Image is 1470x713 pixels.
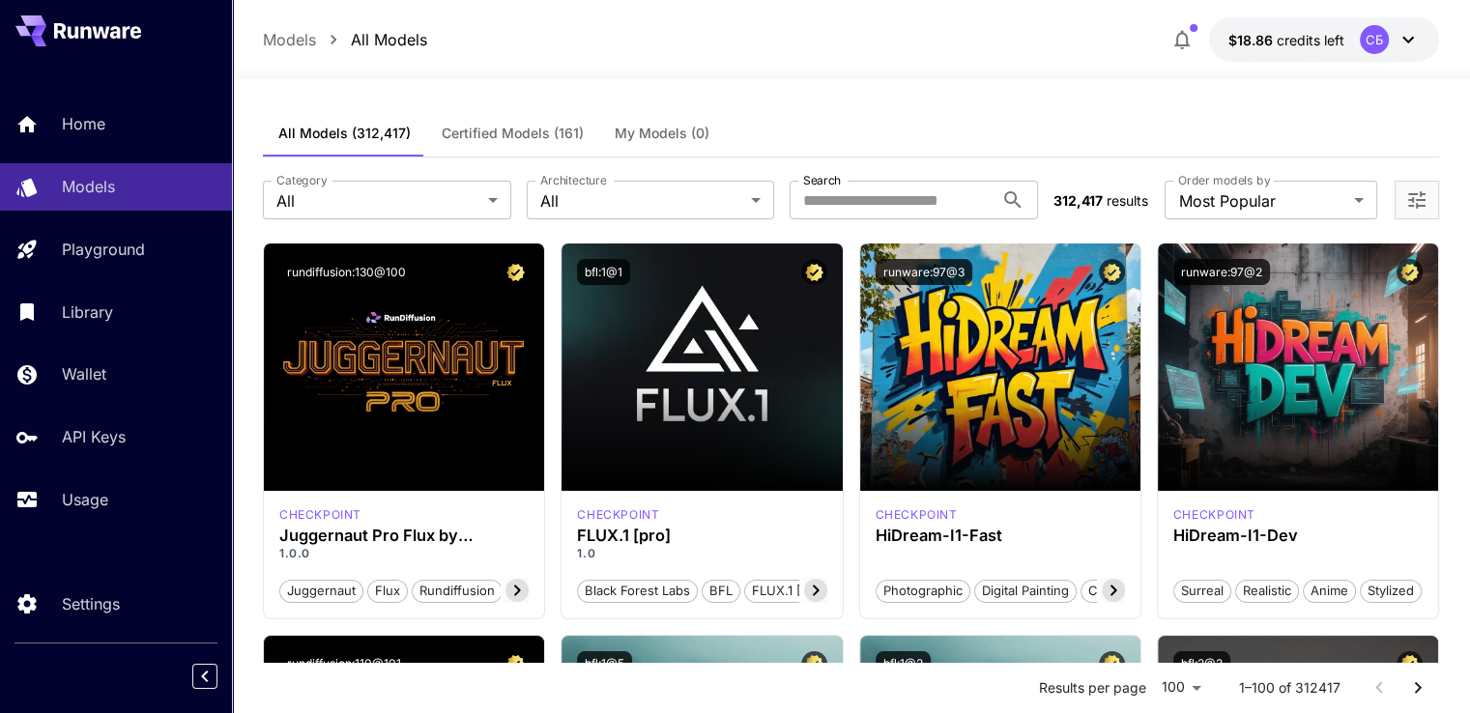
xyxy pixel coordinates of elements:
p: Usage [62,488,108,511]
span: Certified Models (161) [442,125,584,142]
button: Certified Model – Vetted for best performance and includes a commercial license. [1099,651,1125,677]
label: Order models by [1178,172,1270,188]
span: results [1107,192,1148,209]
p: 1–100 of 312417 [1239,678,1340,698]
button: $18.85788СБ [1209,17,1439,62]
div: $18.85788 [1228,30,1344,50]
label: Search [803,172,841,188]
button: Cinematic [1081,578,1155,603]
span: All Models (312,417) [278,125,411,142]
label: Architecture [540,172,606,188]
div: 100 [1154,673,1208,701]
button: FLUX.1 [pro] [744,578,834,603]
p: Library [62,300,113,324]
span: 312,417 [1053,192,1103,209]
span: credits left [1277,32,1344,48]
span: My Models (0) [615,125,709,142]
button: rundiffusion [412,578,503,603]
span: Digital Painting [975,582,1076,601]
h3: HiDream-I1-Dev [1173,527,1423,545]
p: 1.0.0 [279,545,529,562]
a: All Models [351,28,427,51]
h3: FLUX.1 [pro] [577,527,826,545]
label: Category [276,172,328,188]
button: rundiffusion:130@100 [279,259,414,285]
button: Collapse sidebar [192,664,217,689]
button: Realistic [1235,578,1299,603]
button: runware:97@3 [876,259,972,285]
nav: breadcrumb [263,28,427,51]
button: Go to next page [1398,669,1437,707]
div: СБ [1360,25,1389,54]
p: Home [62,112,105,135]
button: Digital Painting [974,578,1077,603]
p: Settings [62,592,120,615]
button: Surreal [1173,578,1231,603]
button: rundiffusion:110@101 [279,651,409,677]
div: hidreamdev [1173,506,1255,524]
button: runware:97@2 [1173,259,1270,285]
button: Black Forest Labs [577,578,698,603]
button: juggernaut [279,578,363,603]
span: Cinematic [1081,582,1154,601]
button: Anime [1303,578,1356,603]
p: Results per page [1039,678,1146,698]
span: Most Popular [1178,189,1346,213]
div: fluxpro [577,506,659,524]
p: checkpoint [577,506,659,524]
p: checkpoint [1173,506,1255,524]
button: bfl:2@2 [1173,651,1230,677]
button: bfl:1@5 [577,651,632,677]
button: Certified Model – Vetted for best performance and includes a commercial license. [801,651,827,677]
span: rundiffusion [413,582,502,601]
button: Certified Model – Vetted for best performance and includes a commercial license. [503,651,529,677]
button: BFL [702,578,740,603]
h3: Juggernaut Pro Flux by RunDiffusion [279,527,529,545]
div: Collapse sidebar [207,659,232,694]
span: Anime [1304,582,1355,601]
p: Wallet [62,362,106,385]
h3: HiDream-I1-Fast [876,527,1125,545]
button: Certified Model – Vetted for best performance and includes a commercial license. [1397,651,1423,677]
p: 1.0 [577,545,826,562]
button: Open more filters [1405,188,1428,213]
span: FLUX.1 [pro] [745,582,833,601]
a: Models [263,28,316,51]
button: Certified Model – Vetted for best performance and includes a commercial license. [503,259,529,285]
p: API Keys [62,425,126,448]
p: Models [62,175,115,198]
button: Certified Model – Vetted for best performance and includes a commercial license. [1099,259,1125,285]
button: Certified Model – Vetted for best performance and includes a commercial license. [801,259,827,285]
p: Playground [62,238,145,261]
span: BFL [703,582,739,601]
span: Surreal [1174,582,1230,601]
div: flux1d [279,506,361,524]
p: checkpoint [279,506,361,524]
span: Black Forest Labs [578,582,697,601]
p: checkpoint [876,506,958,524]
span: juggernaut [280,582,362,601]
button: Stylized [1360,578,1422,603]
span: Stylized [1361,582,1421,601]
span: Photographic [877,582,969,601]
span: All [276,189,480,213]
button: Certified Model – Vetted for best performance and includes a commercial license. [1397,259,1423,285]
span: Realistic [1236,582,1298,601]
span: flux [368,582,407,601]
span: All [540,189,744,213]
button: bfl:1@2 [876,651,931,677]
button: flux [367,578,408,603]
div: hidreamfast [876,506,958,524]
span: $18.86 [1228,32,1277,48]
button: Photographic [876,578,970,603]
button: bfl:1@1 [577,259,630,285]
